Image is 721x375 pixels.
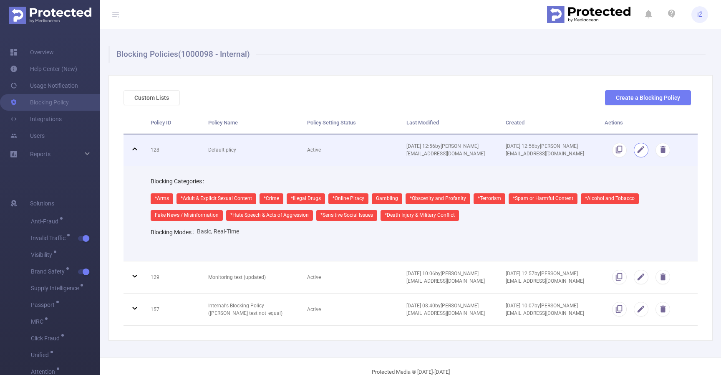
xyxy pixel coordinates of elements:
span: Visibility [31,252,55,258]
td: 128 [144,134,202,167]
span: Active [307,274,321,280]
span: *Hate Speech & Acts of Aggression [226,210,313,221]
td: Monitoring test (updated) [202,261,301,294]
span: *Obscenity and Profanity [406,193,470,204]
label: Blocking Modes [151,229,197,236]
span: *Illegal Drugs [287,193,325,204]
span: IŽ [697,6,703,23]
a: Overview [10,44,54,61]
span: Policy Name [208,119,238,126]
a: Usage Notification [10,77,78,94]
a: Custom Lists [124,94,180,101]
a: Reports [30,146,50,162]
span: Active [307,147,321,153]
span: [DATE] 12:56 by [PERSON_NAME][EMAIL_ADDRESS][DOMAIN_NAME] [406,143,485,157]
a: Users [10,127,45,144]
span: Click Fraud [31,335,63,341]
span: Reports [30,151,50,157]
span: Active [307,307,321,312]
span: Actions [605,119,623,126]
td: Internal's Blocking Policy ([PERSON_NAME] test not_equal) [202,294,301,326]
span: Anti-Fraud [31,218,61,224]
span: Attention [31,369,58,375]
span: Created [506,119,524,126]
span: Unified [31,352,52,358]
span: [DATE] 12:57 by [PERSON_NAME][EMAIL_ADDRESS][DOMAIN_NAME] [506,271,584,284]
span: *Spam or Harmful Content [509,193,577,204]
span: *Arms [151,193,173,204]
span: *Sensitive Social Issues [316,210,377,221]
span: *Crime [260,193,283,204]
span: Brand Safety [31,269,68,274]
h1: Blocking Policies (1000098 - Internal) [108,46,706,63]
span: Last Modified [406,119,439,126]
span: [DATE] 10:06 by [PERSON_NAME][EMAIL_ADDRESS][DOMAIN_NAME] [406,271,485,284]
span: [DATE] 08:40 by [PERSON_NAME][EMAIL_ADDRESS][DOMAIN_NAME] [406,303,485,316]
span: Basic, Real-Time [197,228,239,235]
a: Blocking Policy [10,94,69,111]
button: Create a Blocking Policy [605,90,691,105]
span: Solutions [30,195,54,212]
span: *Online Piracy [328,193,368,204]
span: Policy Setting Status [307,119,356,126]
span: MRC [31,319,46,324]
span: Supply Intelligence [31,285,82,291]
span: Invalid Traffic [31,235,68,241]
label: Blocking Categories [151,178,207,185]
span: Gambling [372,193,402,204]
img: Protected Media [9,7,91,24]
span: Passport [31,302,58,308]
button: Custom Lists [124,90,180,105]
td: 129 [144,261,202,294]
a: Help Center (New) [10,61,77,77]
span: *Terrorism [474,193,505,204]
span: *Alcohol and Tobacco [581,193,639,204]
span: Fake News / Misinformation [151,210,223,221]
span: *Death Injury & Military Conflict [381,210,459,221]
span: *Adult & Explicit Sexual Content [176,193,256,204]
a: Integrations [10,111,62,127]
td: Default plicy [202,134,301,167]
td: 157 [144,294,202,326]
span: Policy ID [151,119,171,126]
span: [DATE] 10:07 by [PERSON_NAME][EMAIL_ADDRESS][DOMAIN_NAME] [506,303,584,316]
span: [DATE] 12:56 by [PERSON_NAME][EMAIL_ADDRESS][DOMAIN_NAME] [506,143,584,157]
